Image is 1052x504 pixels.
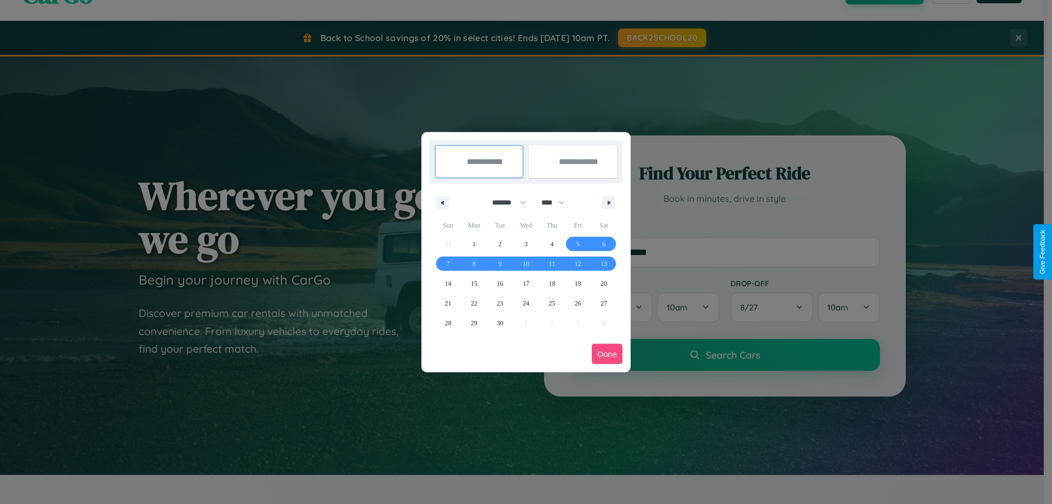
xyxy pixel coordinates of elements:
button: 7 [435,254,461,274]
span: 11 [549,254,556,274]
button: 12 [565,254,591,274]
button: 27 [591,293,617,313]
button: 15 [461,274,487,293]
button: 22 [461,293,487,313]
button: 19 [565,274,591,293]
button: 14 [435,274,461,293]
button: 26 [565,293,591,313]
button: 20 [591,274,617,293]
button: 16 [487,274,513,293]
span: 3 [524,234,528,254]
button: 2 [487,234,513,254]
button: 25 [539,293,565,313]
span: Fri [565,217,591,234]
button: 5 [565,234,591,254]
span: 12 [575,254,581,274]
span: 6 [602,234,605,254]
span: Tue [487,217,513,234]
span: 21 [445,293,451,313]
button: 18 [539,274,565,293]
div: Give Feedback [1039,230,1047,274]
button: 28 [435,313,461,333]
span: Wed [513,217,539,234]
span: 9 [499,254,502,274]
span: 17 [523,274,529,293]
span: 18 [548,274,555,293]
span: 30 [497,313,504,333]
span: 19 [575,274,581,293]
span: 27 [601,293,607,313]
button: 4 [539,234,565,254]
span: 2 [499,234,502,254]
button: 30 [487,313,513,333]
span: 14 [445,274,451,293]
span: 28 [445,313,451,333]
span: 10 [523,254,529,274]
button: 10 [513,254,539,274]
span: Mon [461,217,487,234]
button: 29 [461,313,487,333]
button: 8 [461,254,487,274]
span: 13 [601,254,607,274]
span: 5 [576,234,580,254]
button: 3 [513,234,539,254]
span: 29 [471,313,477,333]
button: 24 [513,293,539,313]
span: 8 [472,254,476,274]
button: 21 [435,293,461,313]
span: 26 [575,293,581,313]
button: 11 [539,254,565,274]
span: Sun [435,217,461,234]
button: 9 [487,254,513,274]
span: 22 [471,293,477,313]
span: Thu [539,217,565,234]
span: 24 [523,293,529,313]
span: 16 [497,274,504,293]
button: 13 [591,254,617,274]
button: 23 [487,293,513,313]
span: Sat [591,217,617,234]
span: 23 [497,293,504,313]
button: 6 [591,234,617,254]
button: 1 [461,234,487,254]
span: 1 [472,234,476,254]
button: 17 [513,274,539,293]
span: 4 [550,234,553,254]
span: 7 [447,254,450,274]
span: 20 [601,274,607,293]
span: 25 [548,293,555,313]
button: Done [592,344,622,364]
span: 15 [471,274,477,293]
